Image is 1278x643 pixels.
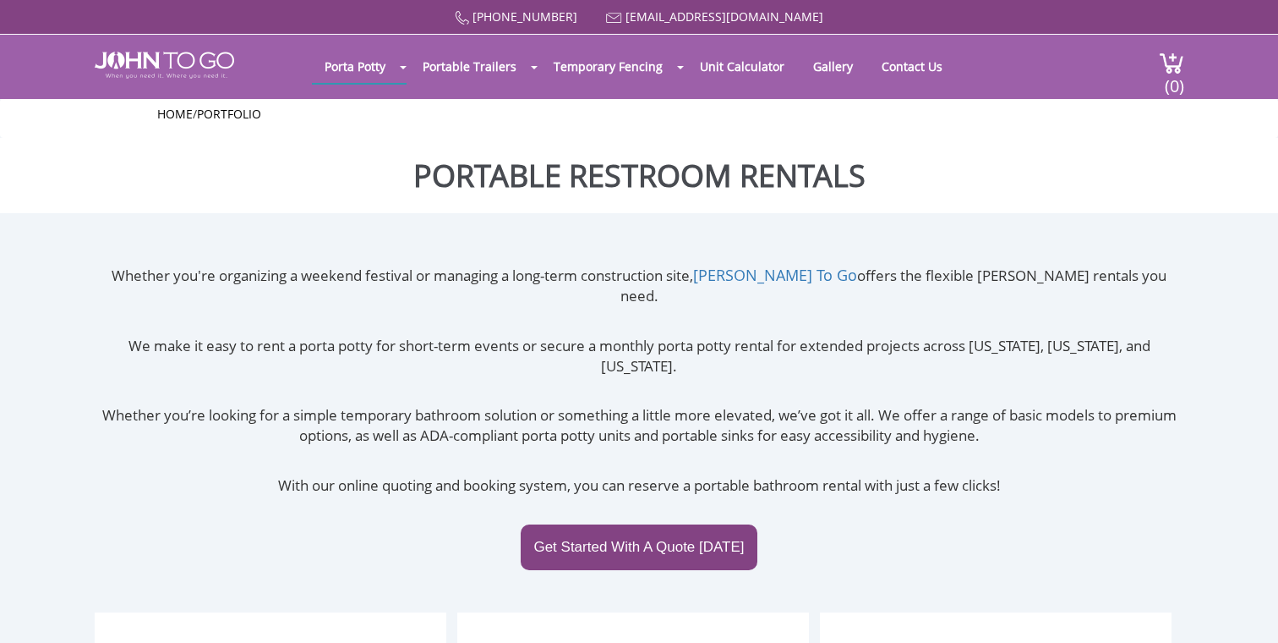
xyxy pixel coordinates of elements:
img: cart a [1159,52,1184,74]
img: Mail [606,13,622,24]
p: We make it easy to rent a porta potty for short-term events or secure a monthly porta potty renta... [95,336,1184,377]
a: Portable Trailers [410,50,529,83]
ul: / [157,106,1121,123]
a: Contact Us [869,50,955,83]
p: Whether you're organizing a weekend festival or managing a long-term construction site, offers th... [95,265,1184,307]
p: Whether you’re looking for a simple temporary bathroom solution or something a little more elevat... [95,405,1184,447]
a: Temporary Fencing [541,50,675,83]
span: (0) [1164,61,1184,97]
a: [PHONE_NUMBER] [472,8,577,25]
a: Portfolio [197,106,261,122]
a: Porta Potty [312,50,398,83]
p: With our online quoting and booking system, you can reserve a portable bathroom rental with just ... [95,475,1184,496]
a: Get Started With A Quote [DATE] [521,525,756,570]
img: Call [455,11,469,25]
a: Gallery [800,50,866,83]
img: JOHN to go [95,52,234,79]
a: Home [157,106,193,122]
a: [PERSON_NAME] To Go [693,265,857,285]
a: Unit Calculator [687,50,797,83]
button: Live Chat [1210,575,1278,643]
a: [EMAIL_ADDRESS][DOMAIN_NAME] [625,8,823,25]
